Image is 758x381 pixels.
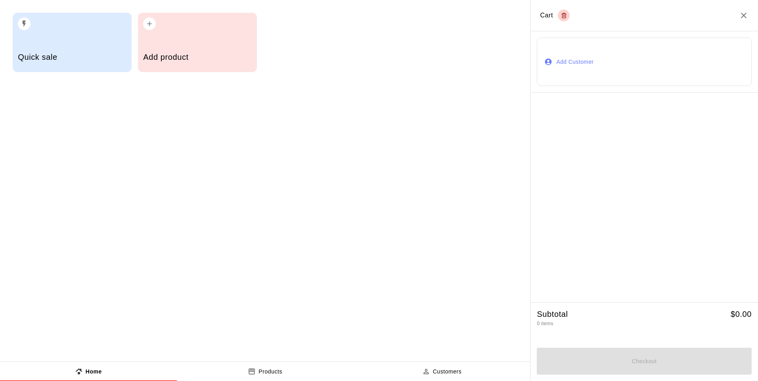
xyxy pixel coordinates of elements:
p: Customers [433,368,462,376]
button: Add product [138,13,257,72]
p: Home [86,368,102,376]
span: 0 items [537,321,553,326]
div: Cart [540,10,570,21]
h5: Quick sale [18,52,126,63]
button: Close [739,11,748,20]
p: Products [258,368,282,376]
button: Quick sale [13,13,132,72]
button: Add Customer [537,38,752,86]
h5: Add product [143,52,251,63]
h5: $ 0.00 [731,309,752,320]
button: Empty cart [558,10,570,21]
h5: Subtotal [537,309,568,320]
